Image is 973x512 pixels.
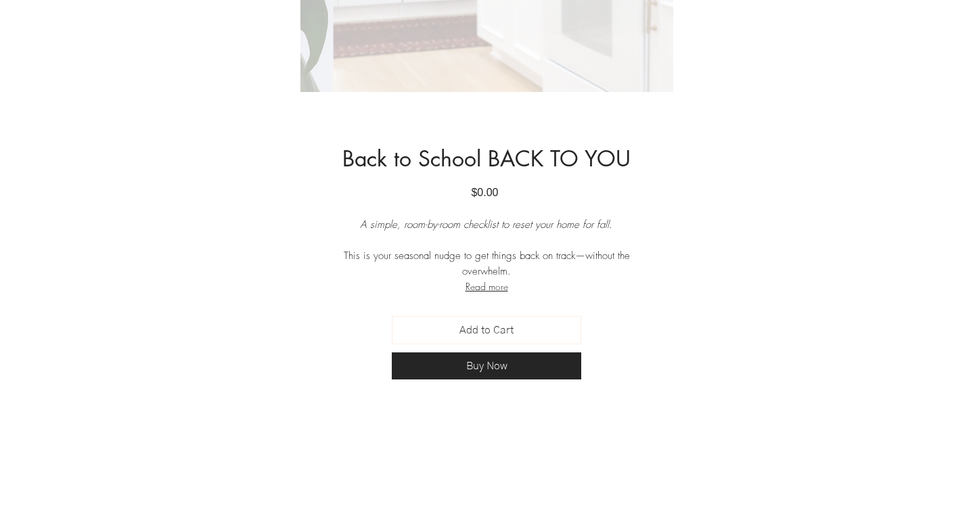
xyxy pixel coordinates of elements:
[459,322,514,338] span: Add to Cart
[324,248,649,279] p: This is your seasonal nudge to get things back on track—without the overwhelm.
[392,352,581,379] button: Buy Now
[392,316,581,344] button: Add to Cart
[360,218,613,231] em: A simple, room-by-room checklist to reset your home for fall.
[168,146,805,172] h1: Back to School BACK TO YOU
[324,279,649,294] button: Read more
[466,359,507,373] span: Buy Now
[471,187,498,198] span: $0.00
